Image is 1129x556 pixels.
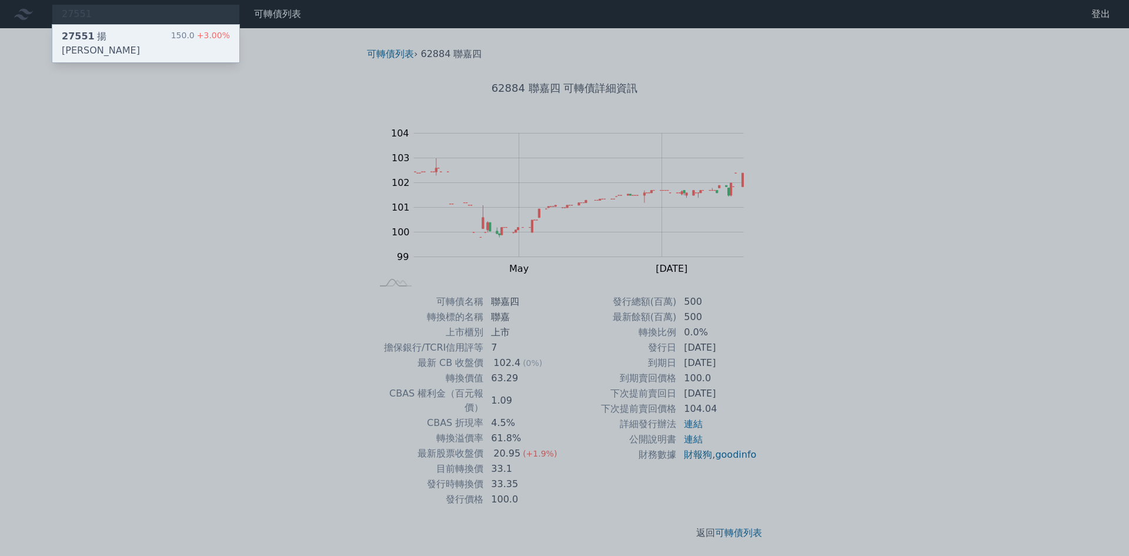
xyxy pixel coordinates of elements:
[52,25,239,62] a: 27551揚[PERSON_NAME] 150.0+3.00%
[62,29,171,58] div: 揚[PERSON_NAME]
[1070,500,1129,556] div: 聊天小工具
[1070,500,1129,556] iframe: Chat Widget
[195,31,230,40] span: +3.00%
[62,31,95,42] span: 27551
[171,29,230,58] div: 150.0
